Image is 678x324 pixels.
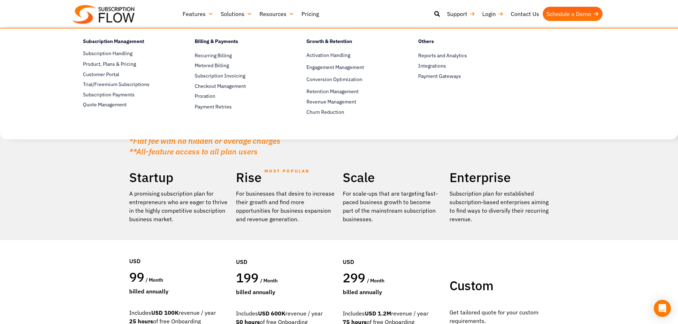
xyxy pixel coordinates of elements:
a: Churn Reduction [306,108,393,116]
span: Payment Gateways [418,73,461,80]
span: 199 [236,269,259,286]
span: / month [146,277,163,283]
p: Subscription plan for established subscription-based enterprises aiming to find ways to diversify... [450,189,549,223]
p: A promising subscription plan for entrepreneurs who are eager to thrive in the highly competitive... [129,189,229,223]
a: Features [179,7,217,21]
span: / month [367,277,384,284]
strong: USD 100K [151,309,179,316]
a: Proration [195,92,282,101]
a: Subscription Payments [83,90,170,99]
a: Metered Billing [195,62,282,70]
span: 99 [129,269,144,285]
a: Recurring Billing [195,51,282,60]
a: Retention Management [306,87,393,96]
a: Resources [256,7,298,21]
span: Checkout Management [195,83,246,90]
a: Contact Us [507,7,543,21]
span: Product, Plans & Pricing [83,60,136,68]
a: Login [479,7,507,21]
span: 299 [343,269,366,286]
span: Reports and Analytics [418,52,467,59]
a: Conversion Optimization [306,75,393,84]
strong: USD 600K [258,310,285,317]
a: Subscription Invoicing [195,72,282,80]
div: Billed Annually [236,288,336,296]
strong: USD 1.2M [365,310,391,317]
span: MOST POPULAR [264,163,310,179]
span: Subscription Payments [83,91,135,99]
span: Customer Portal [83,71,119,78]
a: Quote Management [83,101,170,109]
div: USD [129,235,229,269]
a: Solutions [217,7,256,21]
span: Revenue Management [306,98,356,106]
h2: Rise [236,169,336,186]
a: Revenue Management [306,97,393,106]
span: Recurring Billing [195,52,232,59]
h2: Startup [129,169,229,186]
a: Subscription Handling [83,49,170,58]
h4: Others [418,37,505,48]
a: Support [443,7,479,21]
a: Trial/Freemium Subscriptions [83,80,170,89]
h4: Billing & Payments [195,37,282,48]
div: For scale-ups that are targeting fast-paced business growth to become part of the mainstream subs... [343,189,442,223]
a: Customer Portal [83,70,170,79]
div: Open Intercom Messenger [654,300,671,317]
span: Retention Management [306,88,359,95]
a: Schedule a Demo [543,7,603,21]
div: Billed Annually [343,288,442,296]
a: Reports and Analytics [418,51,505,60]
span: Churn Reduction [306,108,344,116]
h2: Enterprise [450,169,549,186]
a: Integrations [418,62,505,70]
img: Subscriptionflow [72,5,135,24]
em: **All-feature access to all plan users [129,146,258,156]
div: USD [343,236,442,270]
span: Custom [450,277,493,294]
a: Product, Plans & Pricing [83,60,170,68]
h4: Growth & Retention [306,37,393,48]
span: Payment Retries [195,103,232,111]
h2: Scale [343,169,442,186]
a: Payment Retries [195,102,282,111]
span: Integrations [418,62,446,70]
span: / month [260,277,278,284]
a: Payment Gateways [418,72,505,80]
a: Pricing [298,7,322,21]
a: Engagement Management [306,63,393,72]
div: USD [236,236,336,270]
em: *Flat fee with no hidden or overage charges [129,136,280,146]
a: Activation Handling [306,51,393,60]
a: Checkout Management [195,82,282,91]
div: For businesses that desire to increase their growth and find more opportunities for business expa... [236,189,336,223]
h4: Subscription Management [83,37,170,48]
div: Billed Annually [129,287,229,296]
